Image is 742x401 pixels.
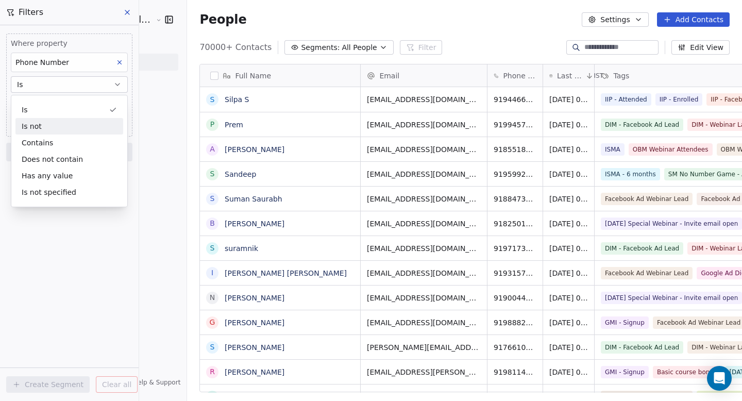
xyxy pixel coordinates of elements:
span: Help & Support [133,378,180,387]
span: [DATE] 04:54 PM [549,268,588,278]
a: [PERSON_NAME] [225,343,284,352]
span: Phone Number [503,71,536,81]
span: [DATE] 05:04 PM [549,120,588,130]
span: 919811488522 [494,367,536,377]
span: [EMAIL_ADDRESS][DOMAIN_NAME] [367,293,481,303]
a: suramnik [225,244,258,253]
div: Contains [15,135,123,151]
span: [DATE] 05:03 PM [549,169,588,179]
span: All People [342,42,377,53]
span: ISMA - 6 months [601,168,660,180]
span: 917661091720 [494,342,536,353]
span: IIP - Enrolled [655,93,703,106]
span: [EMAIL_ADDRESS][DOMAIN_NAME] [367,144,481,155]
button: Filter [400,40,443,55]
span: Basic course bonus [653,366,721,378]
span: 918250121848 [494,219,536,229]
a: [PERSON_NAME] [225,368,284,376]
span: [DATE] 04:50 PM [549,342,588,353]
span: Last Activity Date [557,71,583,81]
span: 919888270581 [494,318,536,328]
span: Full Name [235,71,271,81]
span: [DATE] 05:05 PM [549,94,588,105]
span: DIM - Facebook Ad Lead [601,242,683,255]
span: 919446607902 [494,94,536,105]
a: [PERSON_NAME] [225,145,284,154]
span: [DATE] 04:50 PM [549,367,588,377]
span: Facebook Ad Webinar Lead [601,267,693,279]
div: grid [200,87,361,393]
a: [PERSON_NAME] [225,294,284,302]
span: [PERSON_NAME][EMAIL_ADDRESS][DOMAIN_NAME] [367,342,481,353]
div: Is [15,102,123,118]
span: [EMAIL_ADDRESS][DOMAIN_NAME] [367,219,481,229]
div: S [210,94,215,105]
button: Edit View [671,40,730,55]
span: 918551802022 [494,144,536,155]
button: [PERSON_NAME] School of Finance LLP [12,11,148,28]
div: Suggestions [11,102,127,201]
span: 919717395275 [494,243,536,254]
span: Tags [613,71,629,81]
span: GMI - Signup [601,366,649,378]
span: [DATE] 04:53 PM [549,318,588,328]
span: [EMAIL_ADDRESS][DOMAIN_NAME] [367,94,481,105]
div: S [210,342,215,353]
a: Suman Saurabh [225,195,282,203]
div: P [210,119,214,130]
span: [DATE] 05:00 PM [549,194,588,204]
a: Help & Support [123,378,180,387]
span: OBM Webinar Attendees [629,143,713,156]
span: IIP - Attended [601,93,651,106]
span: Segments: [301,42,340,53]
span: People [199,12,246,27]
span: DIM - Facebook Ad Lead [601,119,683,131]
div: G [210,317,215,328]
div: Does not contain [15,151,123,168]
span: DIM - Facebook Ad Lead [601,341,683,354]
span: [DATE] Special Webinar - Invite email open [601,292,742,304]
div: Open Intercom Messenger [707,366,732,391]
span: 919599265350 [494,169,536,179]
span: [EMAIL_ADDRESS][DOMAIN_NAME] [367,268,481,278]
a: [PERSON_NAME] [225,220,284,228]
a: [PERSON_NAME] [225,393,284,401]
span: [EMAIL_ADDRESS][PERSON_NAME][DOMAIN_NAME] [367,367,481,377]
div: Last Activity DateIST [543,64,594,87]
a: Prem [225,121,243,129]
a: Sandeep [225,170,256,178]
div: s [210,243,215,254]
span: Facebook Ad Webinar Lead [601,193,693,205]
div: A [210,144,215,155]
div: Is not specified [15,184,123,201]
span: [EMAIL_ADDRESS][DOMAIN_NAME] [367,318,481,328]
span: [EMAIL_ADDRESS][DOMAIN_NAME] [367,243,481,254]
span: GMI - Signup [601,316,649,329]
span: 919004400098 [494,293,536,303]
span: [DATE] 04:58 PM [549,219,588,229]
div: I [211,268,213,278]
span: [DATE] 04:53 PM [549,293,588,303]
span: 918847338764 [494,194,536,204]
span: 70000+ Contacts [199,41,272,54]
span: [EMAIL_ADDRESS][DOMAIN_NAME] [367,194,481,204]
span: [DATE] 04:54 PM [549,243,588,254]
div: R [210,366,215,377]
div: Full Name [200,64,360,87]
div: Is not [15,118,123,135]
span: 919945772921 [494,120,536,130]
div: Phone Number [487,64,543,87]
div: Has any value [15,168,123,184]
span: Email [379,71,399,81]
div: Email [361,64,487,87]
a: Silpa S [225,95,249,104]
span: [EMAIL_ADDRESS][DOMAIN_NAME] [367,120,481,130]
div: S [210,193,215,204]
button: Settings [582,12,648,27]
div: S [210,169,215,179]
span: [EMAIL_ADDRESS][DOMAIN_NAME] [367,169,481,179]
a: [PERSON_NAME] [225,319,284,327]
span: ISMA [601,143,625,156]
span: [DATE] Special Webinar - Invite email open [601,218,742,230]
span: [DATE] 05:04 PM [549,144,588,155]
